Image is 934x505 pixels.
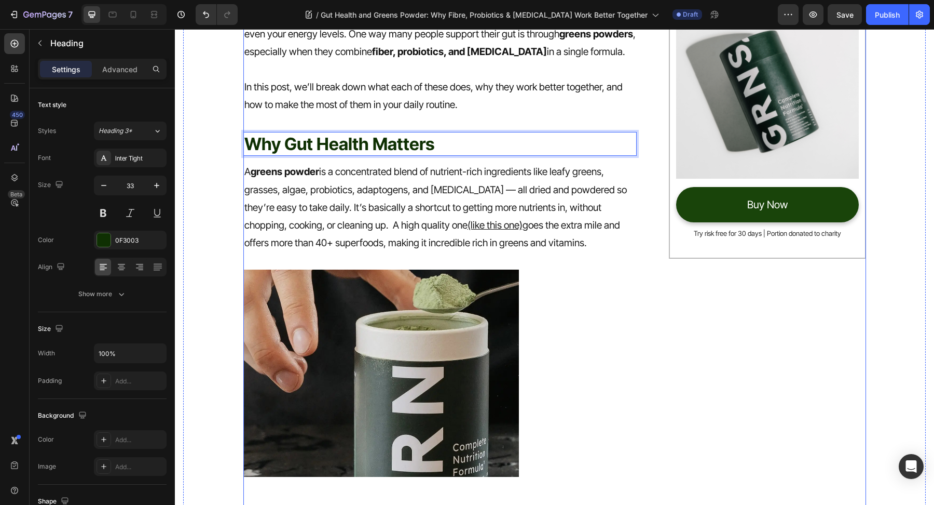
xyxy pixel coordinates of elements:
[115,154,164,163] div: Inter Tight
[115,377,164,386] div: Add...
[4,4,77,25] button: 7
[70,104,461,126] p: Why Gut Health Matters
[316,9,319,20] span: /
[38,153,51,163] div: Font
[501,158,683,193] a: Buy Now
[76,137,144,149] strong: greens powder
[866,4,909,25] button: Publish
[99,126,132,136] span: Heading 3*
[115,236,164,245] div: 0F3003
[175,29,934,505] iframe: Design area
[38,126,56,136] div: Styles
[38,322,65,336] div: Size
[50,37,162,49] p: Heading
[68,241,344,447] img: Closeup photo of GRNS Supergreens and a spoon ready to pour
[197,17,372,29] strong: fiber, probiotics, and [MEDICAL_DATA]
[38,260,67,274] div: Align
[38,462,56,471] div: Image
[68,474,462,499] h2: 💡 Eating Healthy vs. Nutrients
[102,64,138,75] p: Advanced
[115,462,164,472] div: Add...
[38,235,54,245] div: Color
[899,454,924,479] div: Open Intercom Messenger
[683,10,698,19] span: Draft
[38,349,55,358] div: Width
[38,285,167,303] button: Show more
[94,122,167,140] button: Heading 3*
[293,190,348,202] a: (like this one)
[70,49,461,85] p: In this post, we’ll break down what each of these does, why they work better together, and how to...
[836,10,854,19] span: Save
[94,344,166,363] input: Auto
[502,198,682,210] p: Try risk free for 30 days | Portion donated to charity
[38,435,54,444] div: Color
[875,9,900,20] div: Publish
[196,4,238,25] div: Undo/Redo
[38,100,66,110] div: Text style
[10,111,25,119] div: 450
[8,190,25,198] div: Beta
[38,178,65,192] div: Size
[828,4,862,25] button: Save
[78,289,127,299] div: Show more
[115,435,164,445] div: Add...
[321,9,648,20] span: Gut Health and Greens Powder: Why Fibre, Probiotics & [MEDICAL_DATA] Work Better Together
[68,8,73,21] p: 7
[70,134,461,223] p: A is a concentrated blend of nutrient-rich ingredients like leafy greens, grasses, algae, probiot...
[572,166,613,185] div: Buy Now
[38,409,89,423] div: Background
[68,103,462,127] h2: Rich Text Editor. Editing area: main
[52,64,80,75] p: Settings
[38,376,62,386] div: Padding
